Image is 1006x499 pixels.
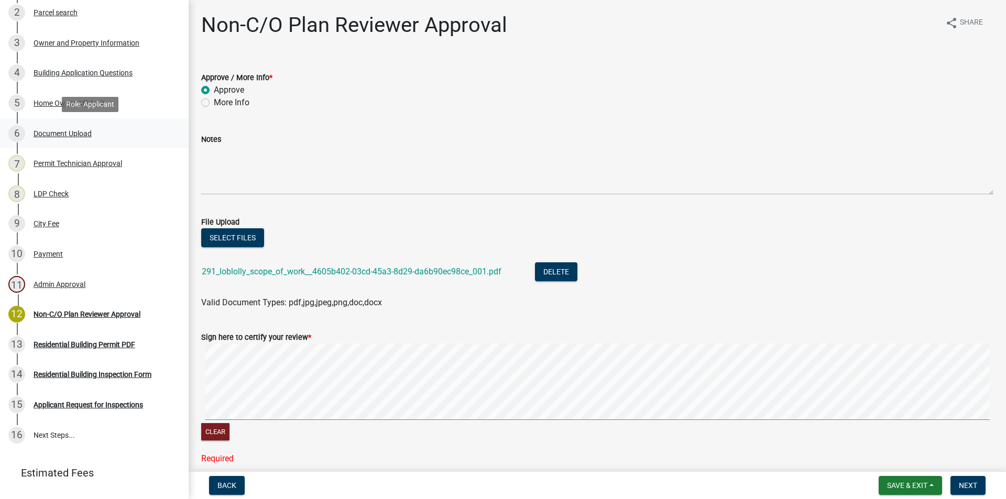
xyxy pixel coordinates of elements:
button: Next [950,476,986,495]
button: Delete [535,262,577,281]
div: 2 [8,4,25,21]
div: 4 [8,64,25,81]
div: Residential Building Inspection Form [34,371,151,378]
div: Home Owner Affidavit [34,99,105,107]
div: Parcel search [34,9,78,16]
div: 6 [8,125,25,142]
div: Permit Technician Approval [34,160,122,167]
span: Next [959,481,977,490]
div: 5 [8,95,25,112]
label: Sign here to certify your review [201,334,311,341]
label: Approve [214,84,244,96]
span: Share [960,17,983,29]
div: Owner and Property Information [34,39,139,47]
i: share [945,17,958,29]
div: Applicant Request for Inspections [34,401,143,408]
div: 11 [8,276,25,293]
div: Role: Applicant [62,97,118,112]
button: shareShare [937,13,991,33]
div: Residential Building Permit PDF [34,341,135,348]
div: Payment [34,250,63,258]
span: Valid Document Types: pdf,jpg,jpeg,png,doc,docx [201,297,382,307]
a: Estimated Fees [8,462,172,483]
div: LDP Check [34,190,69,197]
div: 10 [8,246,25,262]
span: Back [217,481,236,490]
div: Required [201,452,993,465]
div: 13 [8,336,25,353]
button: Back [209,476,245,495]
div: 15 [8,396,25,413]
button: Clear [201,423,229,440]
div: Document Upload [34,130,92,137]
label: Approve / More Info [201,74,272,82]
div: 9 [8,215,25,232]
div: Admin Approval [34,281,85,288]
div: City Fee [34,220,59,227]
label: More Info [214,96,249,109]
div: 8 [8,185,25,202]
div: 3 [8,35,25,51]
div: Non-C/O Plan Reviewer Approval [34,311,140,318]
div: 16 [8,427,25,443]
div: 14 [8,366,25,383]
div: Building Application Questions [34,69,133,76]
div: 7 [8,155,25,172]
h1: Non-C/O Plan Reviewer Approval [201,13,507,38]
wm-modal-confirm: Delete Document [535,268,577,278]
div: 12 [8,306,25,323]
button: Save & Exit [879,476,942,495]
button: Select files [201,228,264,247]
label: Notes [201,136,221,143]
label: File Upload [201,219,239,226]
span: Save & Exit [887,481,927,490]
a: 291_loblolly_scope_of_work__4605b402-03cd-45a3-8d29-da6b90ec98ce_001.pdf [202,267,501,276]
